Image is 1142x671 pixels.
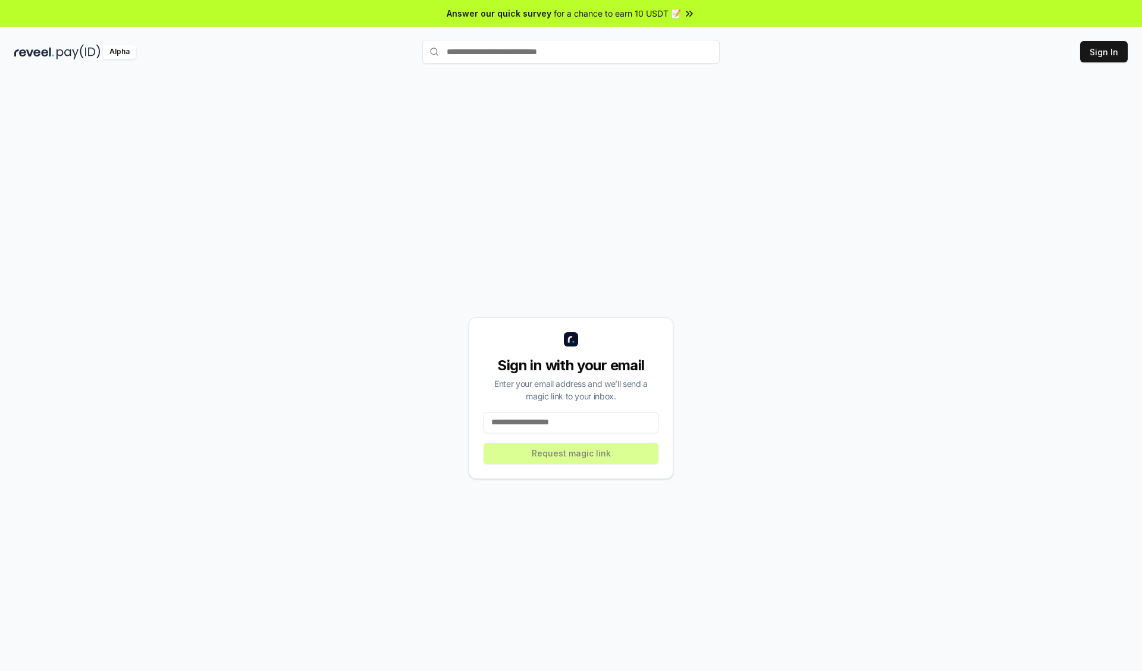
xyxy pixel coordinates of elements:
span: for a chance to earn 10 USDT 📝 [554,7,681,20]
button: Sign In [1080,41,1128,62]
div: Enter your email address and we’ll send a magic link to your inbox. [484,377,658,402]
img: reveel_dark [14,45,54,59]
span: Answer our quick survey [447,7,551,20]
img: logo_small [564,332,578,346]
img: pay_id [57,45,101,59]
div: Sign in with your email [484,356,658,375]
div: Alpha [103,45,136,59]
